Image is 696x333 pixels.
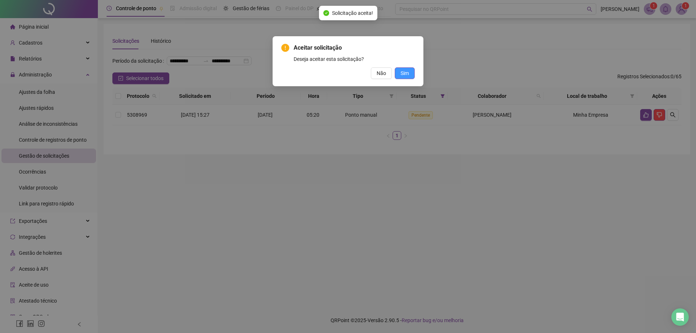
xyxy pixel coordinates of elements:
[332,9,373,17] span: Solicitação aceita!
[294,55,415,63] div: Deseja aceitar esta solicitação?
[294,43,415,52] span: Aceitar solicitação
[323,10,329,16] span: check-circle
[401,69,409,77] span: Sim
[371,67,392,79] button: Não
[281,44,289,52] span: exclamation-circle
[671,308,689,326] div: Open Intercom Messenger
[395,67,415,79] button: Sim
[377,69,386,77] span: Não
